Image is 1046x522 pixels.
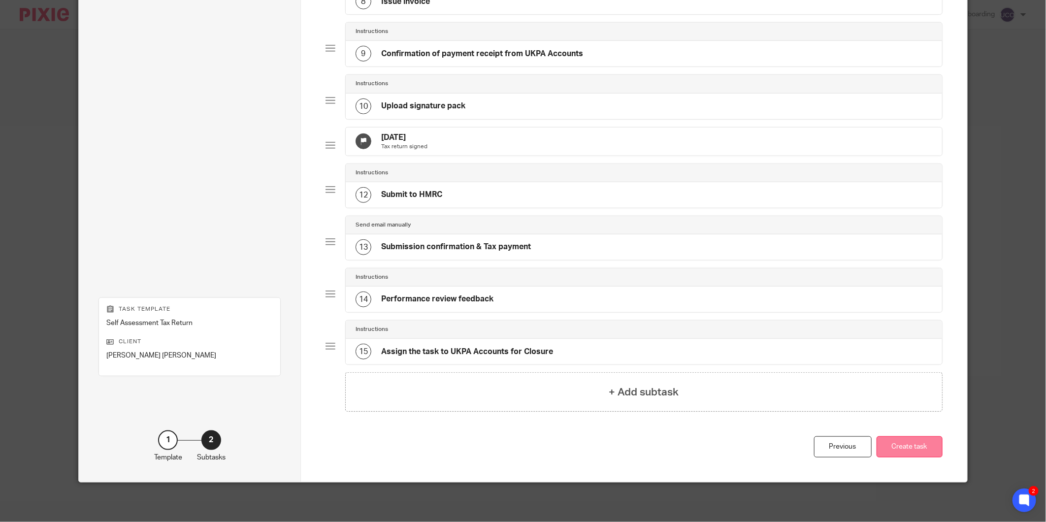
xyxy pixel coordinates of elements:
[197,453,226,462] p: Subtasks
[381,347,553,357] h4: Assign the task to UKPA Accounts for Closure
[356,273,388,281] h4: Instructions
[381,294,493,304] h4: Performance review feedback
[356,326,388,333] h4: Instructions
[381,242,531,252] h4: Submission confirmation & Tax payment
[877,436,943,457] button: Create task
[381,101,465,111] h4: Upload signature pack
[106,318,273,328] p: Self Assessment Tax Return
[356,221,411,229] h4: Send email manually
[356,28,388,35] h4: Instructions
[106,338,273,346] p: Client
[106,305,273,313] p: Task template
[814,436,872,457] div: Previous
[356,344,371,359] div: 15
[158,430,178,450] div: 1
[381,190,442,200] h4: Submit to HMRC
[356,292,371,307] div: 14
[356,80,388,88] h4: Instructions
[356,187,371,203] div: 12
[609,385,679,400] h4: + Add subtask
[381,143,427,151] p: Tax return signed
[154,453,182,462] p: Template
[356,46,371,62] div: 9
[381,49,583,59] h4: Confirmation of payment receipt from UKPA Accounts
[381,132,427,143] h4: [DATE]
[1029,486,1039,496] div: 2
[356,169,388,177] h4: Instructions
[201,430,221,450] div: 2
[356,98,371,114] div: 10
[106,351,273,360] p: [PERSON_NAME] [PERSON_NAME]
[356,239,371,255] div: 13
